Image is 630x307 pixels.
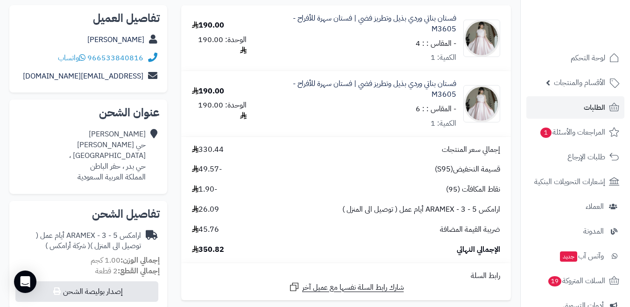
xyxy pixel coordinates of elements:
div: ارامكس ARAMEX - 3 - 5 أيام عمل ( توصيل الى المنزل ) [17,230,141,252]
span: ضريبة القيمة المضافة [440,224,500,235]
a: وآتس آبجديد [526,245,624,267]
a: العملاء [526,195,624,218]
button: إصدار بوليصة الشحن [15,281,158,302]
span: 330.44 [192,144,224,155]
span: العملاء [586,200,604,213]
h2: عنوان الشحن [17,107,160,118]
span: الطلبات [584,101,605,114]
span: إجمالي سعر المنتجات [442,144,500,155]
small: 2 قطعة [95,265,160,277]
a: فستان بناتي وردي بذيل وتطريز فضي | فستان سهرة للأفراح - M3605 [268,79,456,100]
span: المدونة [583,225,604,238]
span: نقاط المكافآت (95) [446,184,500,195]
span: ارامكس ARAMEX - 3 - 5 أيام عمل ( توصيل الى المنزل ) [342,204,500,215]
span: 350.82 [192,244,224,255]
a: واتساب [58,52,85,64]
a: المراجعات والأسئلة1 [526,121,624,143]
div: 190.00 [192,20,224,31]
div: الكمية: 1 [431,52,456,63]
div: [PERSON_NAME] حي [PERSON_NAME][GEOGRAPHIC_DATA] ، حي بدر ، حفر الباطن المملكة العربية السعودية [17,129,146,182]
a: شارك رابط السلة نفسها مع عميل آخر [289,281,404,293]
span: طلبات الإرجاع [567,150,605,164]
img: logo-2.png [566,7,621,27]
div: Open Intercom Messenger [14,271,36,293]
div: رابط السلة [185,271,507,281]
span: 26.09 [192,204,219,215]
span: الإجمالي النهائي [457,244,500,255]
a: السلات المتروكة19 [526,270,624,292]
div: الكمية: 1 [431,118,456,129]
a: المدونة [526,220,624,243]
small: - المقاس : : 6 [416,103,456,114]
a: إشعارات التحويلات البنكية [526,171,624,193]
a: طلبات الإرجاع [526,146,624,168]
span: -1.90 [192,184,217,195]
div: الوحدة: 190.00 [192,100,247,121]
span: لوحة التحكم [571,51,605,64]
h2: تفاصيل العميل [17,13,160,24]
strong: إجمالي القطع: [118,265,160,277]
span: 19 [548,276,561,286]
div: الوحدة: 190.00 [192,35,247,56]
small: 1.00 كجم [91,255,160,266]
a: الطلبات [526,96,624,119]
span: الأقسام والمنتجات [554,76,605,89]
a: لوحة التحكم [526,47,624,69]
span: ( شركة أرامكس ) [45,240,90,251]
small: - المقاس : : 4 [416,38,456,49]
img: 1756220418-413A5139-90x90.jpeg [464,20,500,57]
a: [EMAIL_ADDRESS][DOMAIN_NAME] [23,71,143,82]
span: -49.57 [192,164,222,175]
a: 966533840816 [87,52,143,64]
strong: إجمالي الوزن: [120,255,160,266]
span: 1 [540,128,552,138]
h2: تفاصيل الشحن [17,208,160,220]
span: إشعارات التحويلات البنكية [534,175,605,188]
span: المراجعات والأسئلة [539,126,605,139]
div: 190.00 [192,86,224,97]
span: وآتس آب [559,250,604,263]
span: قسيمة التخفيض(S95) [435,164,500,175]
span: شارك رابط السلة نفسها مع عميل آخر [302,282,404,293]
a: فستان بناتي وردي بذيل وتطريز فضي | فستان سهرة للأفراح - M3605 [268,13,456,35]
span: جديد [560,251,577,262]
img: 1756220418-413A5139-90x90.jpeg [464,85,500,122]
span: 45.76 [192,224,219,235]
a: [PERSON_NAME] [87,34,144,45]
span: السلات المتروكة [547,274,605,287]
